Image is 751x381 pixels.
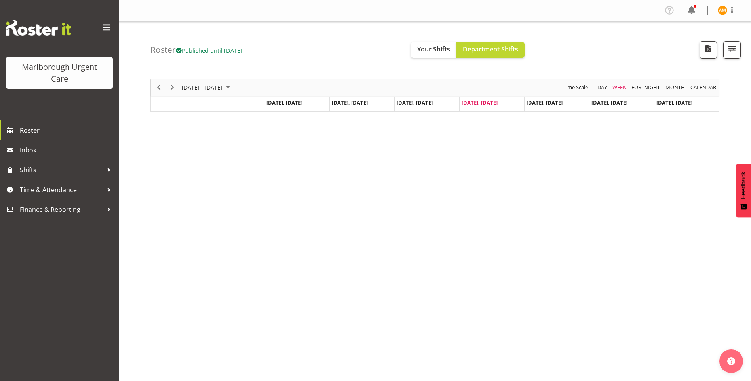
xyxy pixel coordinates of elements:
span: [DATE], [DATE] [462,99,498,106]
button: Next [167,82,178,92]
span: [DATE], [DATE] [397,99,433,106]
span: Your Shifts [417,45,450,53]
button: Your Shifts [411,42,456,58]
span: Finance & Reporting [20,204,103,215]
div: Marlborough Urgent Care [14,61,105,85]
button: Timeline Day [596,82,608,92]
button: October 2025 [181,82,234,92]
button: Timeline Week [611,82,627,92]
span: Month [665,82,686,92]
img: Rosterit website logo [6,20,71,36]
span: [DATE], [DATE] [527,99,563,106]
button: Fortnight [630,82,662,92]
span: [DATE], [DATE] [591,99,627,106]
img: help-xxl-2.png [727,357,735,365]
span: Week [612,82,627,92]
span: Shifts [20,164,103,176]
span: Inbox [20,144,115,156]
div: next period [165,79,179,96]
button: Previous [154,82,164,92]
button: Month [689,82,718,92]
span: Feedback [740,171,747,199]
span: [DATE] - [DATE] [181,82,223,92]
span: Roster [20,124,115,136]
button: Timeline Month [664,82,686,92]
button: Download a PDF of the roster according to the set date range. [700,41,717,59]
span: Fortnight [631,82,661,92]
span: Time & Attendance [20,184,103,196]
div: Timeline Week of October 9, 2025 [150,79,719,112]
div: previous period [152,79,165,96]
h4: Roster [150,45,242,54]
span: Published until [DATE] [176,46,242,54]
div: October 06 - 12, 2025 [179,79,235,96]
span: Day [597,82,608,92]
button: Department Shifts [456,42,525,58]
span: [DATE], [DATE] [656,99,692,106]
button: Time Scale [562,82,589,92]
button: Filter Shifts [723,41,741,59]
span: calendar [690,82,717,92]
span: [DATE], [DATE] [332,99,368,106]
span: [DATE], [DATE] [266,99,302,106]
img: alexandra-madigan11823.jpg [718,6,727,15]
button: Feedback - Show survey [736,164,751,217]
span: Department Shifts [463,45,518,53]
